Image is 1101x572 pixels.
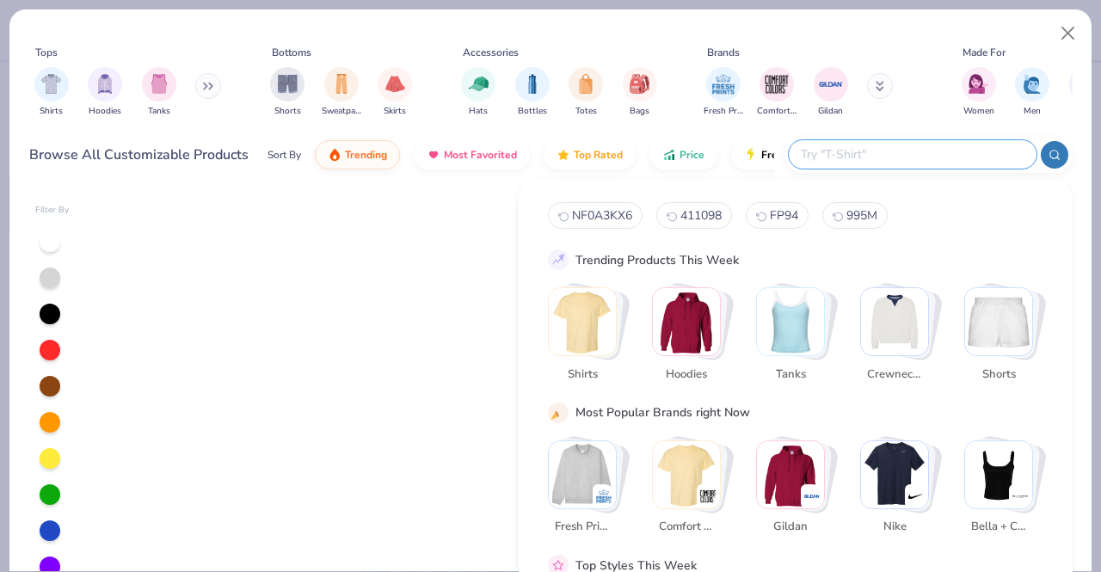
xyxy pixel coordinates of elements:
button: filter button [270,67,304,118]
img: Tanks [757,288,824,355]
img: Men Image [1023,74,1042,94]
div: Filter By [35,204,70,217]
button: filter button [461,67,495,118]
span: Shorts [970,366,1026,383]
span: 995M [846,207,877,224]
img: Women Image [969,74,988,94]
button: filter button [623,67,657,118]
div: filter for Shirts [34,67,69,118]
button: Price [649,140,717,169]
button: filter button [757,67,797,118]
button: filter button [378,67,412,118]
img: Gildan [803,488,821,505]
button: Close [1052,17,1085,50]
span: Bottles [518,105,547,118]
img: Shorts [965,288,1032,355]
img: Gildan Image [818,71,844,97]
img: Hoodies Image [95,74,114,94]
img: Fresh Prints [595,488,612,505]
img: most_fav.gif [427,148,440,162]
div: Brands [707,45,740,60]
img: Crewnecks [861,288,928,355]
span: Shorts [274,105,301,118]
div: filter for Totes [569,67,603,118]
img: Shirts [549,288,616,355]
img: Nike [907,488,925,505]
span: Men [1024,105,1041,118]
span: Trending [345,148,387,162]
button: Stack Card Button Gildan [756,440,835,542]
img: Hoodies [653,288,720,355]
img: trending.gif [328,148,341,162]
button: filter button [962,67,996,118]
div: Trending Products This Week [575,250,739,268]
span: Price [680,148,704,162]
img: Gildan [757,440,824,507]
span: Tanks [762,366,818,383]
div: Browse All Customizable Products [29,145,249,165]
img: Hats Image [469,74,489,94]
img: Shorts Image [278,74,298,94]
button: Stack Card Button Comfort Colors [652,440,731,542]
span: Fresh Prints [554,519,610,536]
button: Stack Card Button Tanks [756,287,835,390]
div: Most Popular Brands right Now [575,403,750,421]
div: Bottoms [272,45,311,60]
button: Stack Card Button Shirts [548,287,627,390]
img: Sweatpants Image [332,74,351,94]
button: Most Favorited [414,140,530,169]
img: Bella + Canvas [1012,488,1029,505]
img: trend_line.gif [550,252,566,268]
button: Stack Card Button Fresh Prints [548,440,627,542]
button: filter button [814,67,848,118]
button: Fresh Prints Flash [731,140,930,169]
img: Bella + Canvas [965,440,1032,507]
img: Bottles Image [523,74,542,94]
button: filter button [142,67,176,118]
button: NF0A3KX60 [548,202,643,229]
span: Skirts [384,105,406,118]
span: Totes [575,105,597,118]
div: filter for Shorts [270,67,304,118]
button: filter button [515,67,550,118]
button: 995M3 [822,202,888,229]
span: NF0A3KX6 [572,207,632,224]
span: Top Rated [574,148,623,162]
div: Sort By [268,147,301,163]
div: filter for Skirts [378,67,412,118]
span: Bags [630,105,649,118]
span: Sweatpants [322,105,361,118]
button: Stack Card Button Crewnecks [860,287,939,390]
div: filter for Fresh Prints [704,67,743,118]
div: filter for Gildan [814,67,848,118]
img: TopRated.gif [557,148,570,162]
button: filter button [1015,67,1049,118]
div: Tops [35,45,58,60]
div: filter for Hats [461,67,495,118]
div: filter for Bottles [515,67,550,118]
span: Gildan [818,105,843,118]
span: Gildan [762,519,818,536]
button: Stack Card Button Shorts [964,287,1043,390]
img: Shirts Image [41,74,61,94]
span: 411098 [680,207,722,224]
button: filter button [569,67,603,118]
span: Crewnecks [866,366,922,383]
button: filter button [704,67,743,118]
input: Try "T-Shirt" [799,145,1024,164]
button: FP942 [746,202,809,229]
span: Most Favorited [444,148,517,162]
span: Women [963,105,994,118]
img: Bags Image [630,74,649,94]
img: Comfort Colors Image [764,71,790,97]
img: Totes Image [576,74,595,94]
button: filter button [34,67,69,118]
span: Comfort Colors [757,105,797,118]
img: flash.gif [744,148,758,162]
button: filter button [88,67,122,118]
button: Trending [315,140,400,169]
button: Top Rated [544,140,636,169]
span: Hoodies [658,366,714,383]
span: Fresh Prints Flash [761,148,850,162]
button: 4110981 [656,202,732,229]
